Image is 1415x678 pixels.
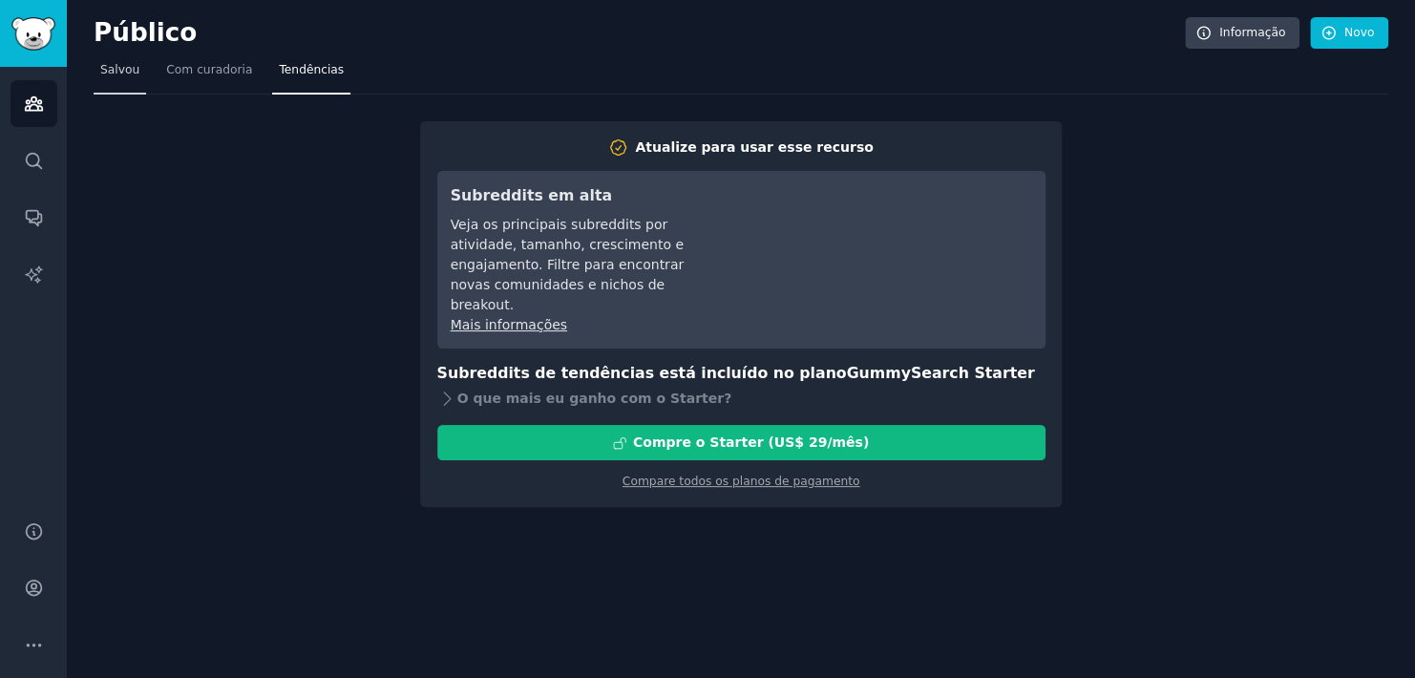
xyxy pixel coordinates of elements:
div: ) [633,433,869,453]
a: Informação [1185,17,1299,50]
a: Novo [1310,17,1388,50]
h3: Subreddits de tendências está incluído no plano [437,362,1045,386]
font: Informação [1219,25,1285,42]
a: Compare todos os planos de pagamento [623,475,860,488]
span: Com curadoria [166,62,252,79]
iframe: YouTube video player [746,184,1032,328]
font: Compre o Starter (US$ 29/mês [633,434,863,450]
h3: Subreddits em alta [451,184,719,208]
span: Salvou [100,62,139,79]
a: Salvou [94,55,146,95]
div: Veja os principais subreddits por atividade, tamanho, crescimento e engajamento. Filtre para enco... [451,215,719,315]
h2: Público [94,18,1185,49]
span: Tendências [279,62,344,79]
button: Compre o Starter (US$ 29/mês) [437,425,1045,460]
span: GummySearch Starter [846,364,1034,382]
a: Tendências [272,55,350,95]
a: Mais informações [451,317,567,332]
font: O que mais eu ganho com o Starter? [457,389,732,409]
font: Novo [1344,25,1374,42]
img: GummySearch logo [11,17,55,51]
a: Com curadoria [159,55,259,95]
div: Atualize para usar esse recurso [635,138,873,158]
